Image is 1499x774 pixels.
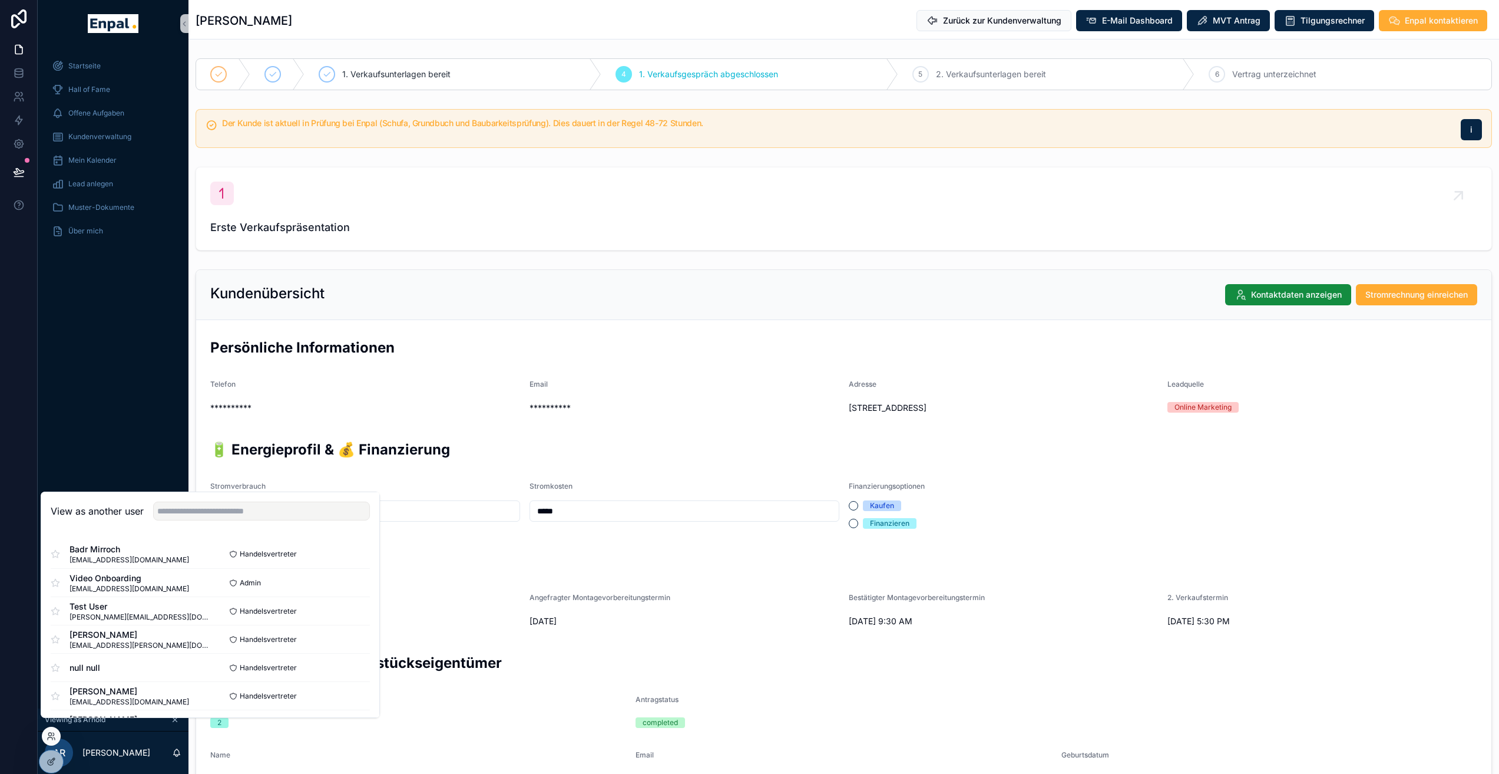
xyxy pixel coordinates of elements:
span: Offene Aufgaben [68,108,124,118]
span: Muster-Dokumente [68,203,134,212]
button: Kontaktdaten anzeigen [1225,284,1351,305]
p: [PERSON_NAME] [82,747,150,759]
span: Adresse [849,380,876,388]
span: Vertrag unterzeichnet [1232,68,1316,80]
h2: View as another user [51,504,144,518]
span: Handelsvertreter [240,691,297,701]
span: Leadquelle [1167,380,1204,388]
span: 5 [918,70,922,79]
span: [STREET_ADDRESS] [849,402,1159,414]
span: Test User [70,601,210,612]
span: Finanzierungsoptionen [849,482,925,490]
span: Hall of Fame [68,85,110,94]
span: Name [210,750,230,759]
h2: 🔋 Energieprofil & 💰 Finanzierung [210,440,1477,459]
span: Bestätigter Montagevorbereitungstermin [849,593,985,602]
button: Stromrechnung einreichen [1356,284,1477,305]
h1: [PERSON_NAME] [196,12,292,29]
span: 2. Verkaufstermin [1167,593,1228,602]
button: MVT Antrag [1187,10,1270,31]
div: Finanzieren [870,518,909,529]
span: Tilgungsrechner [1301,15,1365,27]
span: Stromverbrauch [210,482,266,490]
a: Startseite [45,55,181,77]
span: [EMAIL_ADDRESS][DOMAIN_NAME] [70,584,189,594]
span: null null [70,662,100,674]
a: Über mich [45,220,181,242]
div: scrollable content [38,47,188,709]
span: Handelsvertreter [240,607,297,616]
span: [EMAIL_ADDRESS][DOMAIN_NAME] [70,697,189,707]
span: Email [636,750,654,759]
button: i [1461,119,1482,140]
a: Kundenverwaltung [45,126,181,147]
button: E-Mail Dashboard [1076,10,1182,31]
span: [PERSON_NAME][EMAIL_ADDRESS][DOMAIN_NAME] [70,612,210,622]
span: Stromrechnung einreichen [1365,289,1468,301]
a: Erste Verkaufspräsentation [196,167,1491,250]
span: 1. Verkaufsgespräch abgeschlossen [639,68,778,80]
div: Online Marketing [1174,402,1232,413]
h2: 📅 Termine [210,551,1477,571]
h2: 🏡 Informationen Grundstückseigentümer [210,653,1477,673]
span: Kundenverwaltung [68,132,131,141]
span: Antragstatus [636,695,679,704]
span: 4 [621,70,626,79]
a: Mein Kalender [45,150,181,171]
span: Angefragter Montagevorbereitungstermin [530,593,670,602]
span: Enpal kontaktieren [1405,15,1478,27]
button: Zurück zur Kundenverwaltung [916,10,1071,31]
span: [DATE] 9:30 AM [849,615,1159,627]
span: [DATE] [530,615,839,627]
span: Telefon [210,380,236,388]
span: [EMAIL_ADDRESS][PERSON_NAME][DOMAIN_NAME] [70,641,210,650]
span: [EMAIL_ADDRESS][DOMAIN_NAME] [70,555,189,565]
span: i [1470,124,1472,136]
span: Admin [240,578,261,588]
span: Mein Kalender [68,156,117,165]
span: 2. Verkaufsunterlagen bereit [936,68,1046,80]
a: Lead anlegen [45,173,181,195]
a: Hall of Fame [45,79,181,100]
span: Video Onboarding [70,572,189,584]
div: Kaufen [870,500,894,511]
div: 2 [217,717,221,728]
span: Kontaktdaten anzeigen [1251,289,1342,301]
span: Geburtsdatum [1061,750,1109,759]
span: Stromkosten [530,482,573,490]
span: Lead anlegen [68,179,113,189]
button: Enpal kontaktieren [1379,10,1487,31]
span: Badr Mirroch [70,544,189,555]
span: Handelsvertreter [240,635,297,644]
h2: Kundenübersicht [210,284,325,303]
span: [PERSON_NAME] [70,629,210,641]
div: completed [643,717,678,728]
span: 6 [1215,70,1219,79]
button: Tilgungsrechner [1275,10,1374,31]
span: Viewing as Arnold [45,715,105,724]
span: E-Mail Dashboard [1102,15,1173,27]
span: 1. Verkaufsunterlagen bereit [342,68,451,80]
h2: Persönliche Informationen [210,338,1477,357]
span: [PERSON_NAME] [70,686,189,697]
span: Email [530,380,548,388]
span: [DATE] 5:30 PM [1167,615,1477,627]
h5: Der Kunde ist aktuell in Prüfung bei Enpal (Schufa, Grundbuch und Baubarkeitsprüfung). Dies dauer... [222,119,1451,127]
span: Startseite [68,61,101,71]
span: MVT Antrag [1213,15,1260,27]
span: Handelsvertreter [240,549,297,559]
span: Erste Verkaufspräsentation [210,219,1477,236]
a: Offene Aufgaben [45,103,181,124]
span: Über mich [68,226,103,236]
span: Zurück zur Kundenverwaltung [943,15,1061,27]
span: Handelsvertreter [240,663,297,673]
a: Muster-Dokumente [45,197,181,218]
span: [PERSON_NAME] [70,714,210,726]
img: App logo [88,14,138,33]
